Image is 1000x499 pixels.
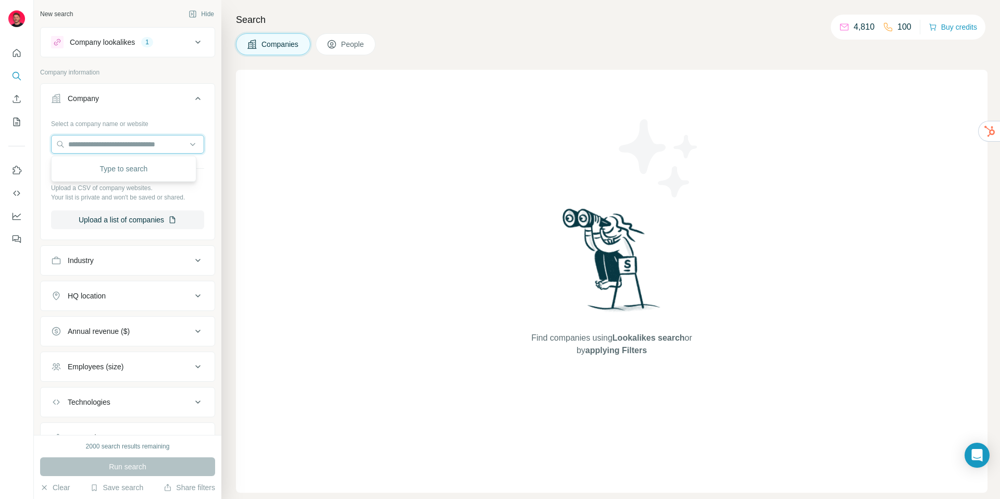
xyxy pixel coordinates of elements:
[68,432,99,443] div: Keywords
[8,161,25,180] button: Use Surfe on LinkedIn
[181,6,221,22] button: Hide
[68,255,94,266] div: Industry
[51,210,204,229] button: Upload a list of companies
[585,346,647,355] span: applying Filters
[41,319,215,344] button: Annual revenue ($)
[141,38,153,47] div: 1
[51,193,204,202] p: Your list is private and won't be saved or shared.
[8,67,25,85] button: Search
[40,9,73,19] div: New search
[236,13,988,27] h4: Search
[51,183,204,193] p: Upload a CSV of company websites.
[68,291,106,301] div: HQ location
[8,113,25,131] button: My lists
[612,333,685,342] span: Lookalikes search
[54,158,194,179] div: Type to search
[164,482,215,493] button: Share filters
[40,68,215,77] p: Company information
[70,37,135,47] div: Company lookalikes
[68,326,130,336] div: Annual revenue ($)
[8,184,25,203] button: Use Surfe API
[8,10,25,27] img: Avatar
[86,442,170,451] div: 2000 search results remaining
[854,21,874,33] p: 4,810
[528,332,695,357] span: Find companies using or by
[41,354,215,379] button: Employees (size)
[41,283,215,308] button: HQ location
[897,21,911,33] p: 100
[90,482,143,493] button: Save search
[68,397,110,407] div: Technologies
[8,207,25,226] button: Dashboard
[965,443,990,468] div: Open Intercom Messenger
[41,248,215,273] button: Industry
[929,20,977,34] button: Buy credits
[8,44,25,63] button: Quick start
[51,115,204,129] div: Select a company name or website
[41,86,215,115] button: Company
[41,30,215,55] button: Company lookalikes1
[41,390,215,415] button: Technologies
[558,206,666,322] img: Surfe Illustration - Woman searching with binoculars
[612,111,706,205] img: Surfe Illustration - Stars
[68,361,123,372] div: Employees (size)
[40,482,70,493] button: Clear
[68,93,99,104] div: Company
[8,90,25,108] button: Enrich CSV
[41,425,215,450] button: Keywords
[8,230,25,248] button: Feedback
[261,39,299,49] span: Companies
[341,39,365,49] span: People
